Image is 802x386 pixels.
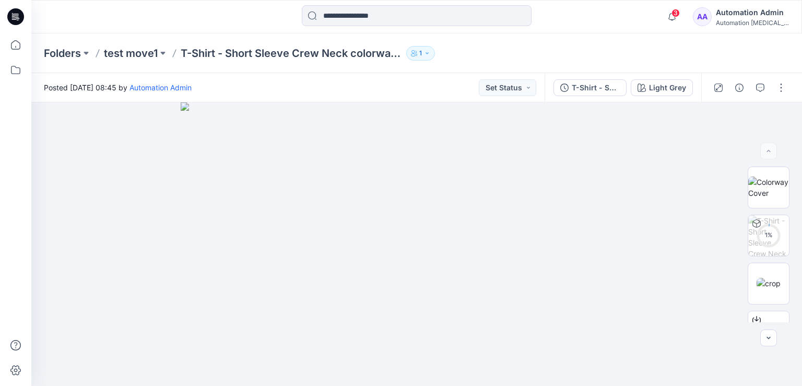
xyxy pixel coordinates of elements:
[181,102,653,386] img: eyJhbGciOiJIUzI1NiIsImtpZCI6IjAiLCJzbHQiOiJzZXMiLCJ0eXAiOiJKV1QifQ.eyJkYXRhIjp7InR5cGUiOiJzdG9yYW...
[129,83,192,92] a: Automation Admin
[716,6,789,19] div: Automation Admin
[756,231,781,240] div: 1 %
[693,7,712,26] div: AA
[44,46,81,61] a: Folders
[44,82,192,93] span: Posted [DATE] 08:45 by
[419,48,422,59] p: 1
[104,46,158,61] a: test move1
[716,19,789,27] div: Automation [MEDICAL_DATA]...
[181,46,402,61] p: T-Shirt - Short Sleeve Crew Neck colorways
[553,79,627,96] button: T-Shirt - Short Sleeve
[748,215,789,256] img: T-Shirt - Short Sleeve Crew Neck colorways Light Grey
[631,79,693,96] button: Light Grey
[649,82,686,93] div: Light Grey
[748,177,789,198] img: Colorway Cover
[757,278,781,289] img: crop
[572,82,620,93] div: T-Shirt - Short Sleeve
[406,46,435,61] button: 1
[671,9,680,17] span: 3
[731,79,748,96] button: Details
